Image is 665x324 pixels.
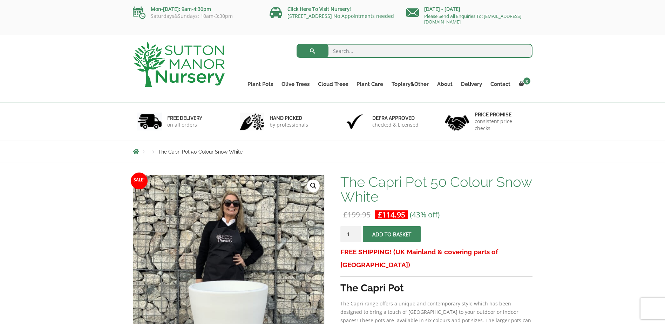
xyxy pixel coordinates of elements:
h6: Defra approved [372,115,419,121]
p: consistent price checks [475,118,528,132]
h3: FREE SHIPPING! (UK Mainland & covering parts of [GEOGRAPHIC_DATA]) [340,245,532,271]
img: logo [133,42,225,87]
p: on all orders [167,121,202,128]
a: Click Here To Visit Nursery! [287,6,351,12]
span: Sale! [131,173,148,189]
img: 2.jpg [240,113,264,130]
a: [STREET_ADDRESS] No Appointments needed [287,13,394,19]
a: View full-screen image gallery [307,180,320,192]
bdi: 199.95 [343,210,371,220]
p: checked & Licensed [372,121,419,128]
strong: The Capri Pot [340,282,404,294]
img: 1.jpg [137,113,162,130]
h1: The Capri Pot 50 Colour Snow White [340,175,532,204]
h6: Price promise [475,112,528,118]
p: Saturdays&Sundays: 10am-3:30pm [133,13,259,19]
a: Plant Care [352,79,387,89]
span: £ [378,210,382,220]
h6: FREE DELIVERY [167,115,202,121]
a: Olive Trees [277,79,314,89]
span: (43% off) [410,210,440,220]
nav: Breadcrumbs [133,149,532,154]
a: Contact [486,79,515,89]
p: Mon-[DATE]: 9am-4:30pm [133,5,259,13]
h6: hand picked [270,115,308,121]
a: Topiary&Other [387,79,433,89]
a: Plant Pots [243,79,277,89]
a: About [433,79,457,89]
input: Search... [297,44,532,58]
p: by professionals [270,121,308,128]
span: The Capri Pot 50 Colour Snow White [158,149,243,155]
a: 3 [515,79,532,89]
img: 3.jpg [342,113,367,130]
a: Delivery [457,79,486,89]
a: Cloud Trees [314,79,352,89]
input: Product quantity [340,226,361,242]
p: [DATE] - [DATE] [406,5,532,13]
a: Please Send All Enquiries To: [EMAIL_ADDRESS][DOMAIN_NAME] [424,13,521,25]
button: Add to basket [363,226,421,242]
bdi: 114.95 [378,210,405,220]
span: £ [343,210,347,220]
span: 3 [523,77,530,85]
img: 4.jpg [445,111,469,132]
